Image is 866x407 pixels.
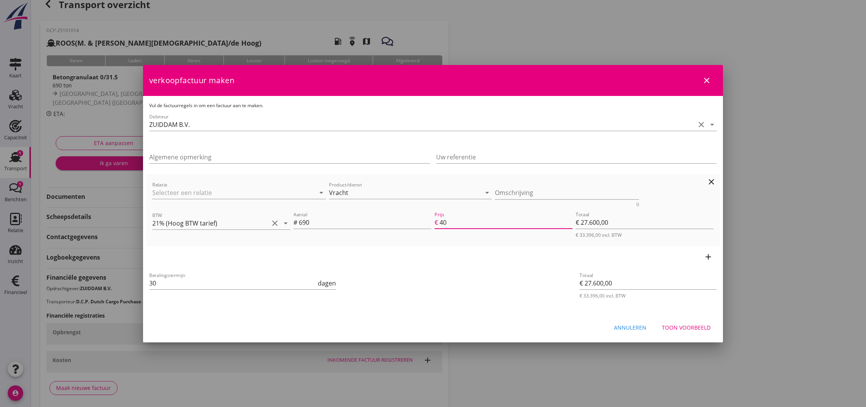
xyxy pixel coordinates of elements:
div: € [435,218,440,227]
div: # [293,218,299,227]
i: close [702,76,711,85]
input: Uw referentie [436,151,717,163]
div: dagen [316,279,336,288]
input: Prijs [440,216,573,229]
input: BTW [152,217,269,229]
div: verkoopfactuur maken [143,65,723,96]
input: Betalingstermijn [149,277,316,289]
button: Toon voorbeeld [656,321,717,335]
div: Toon voorbeeld [662,323,711,332]
i: arrow_drop_down [317,188,326,197]
i: arrow_drop_down [482,188,492,197]
div: € 33.396,00 incl. BTW [576,232,714,238]
textarea: Omschrijving [495,186,639,199]
div: € 33.396,00 incl. BTW [580,292,717,299]
button: Annuleren [608,321,653,335]
input: Product/dienst [329,186,481,199]
input: Totaal [580,277,717,289]
i: arrow_drop_down [707,120,717,129]
span: Vul de factuurregels in om een factuur aan te maken. [149,102,263,109]
i: add [704,252,713,262]
input: Algemene opmerking [149,151,430,163]
input: Totaal [576,216,714,229]
div: 0 [636,202,639,207]
input: Aantal [299,216,431,229]
input: Debiteur [149,118,695,131]
i: clear [707,177,716,186]
i: clear [697,120,706,129]
i: clear [270,219,280,228]
i: arrow_drop_down [281,219,290,228]
input: Relatie [152,186,304,199]
div: Annuleren [614,323,646,332]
